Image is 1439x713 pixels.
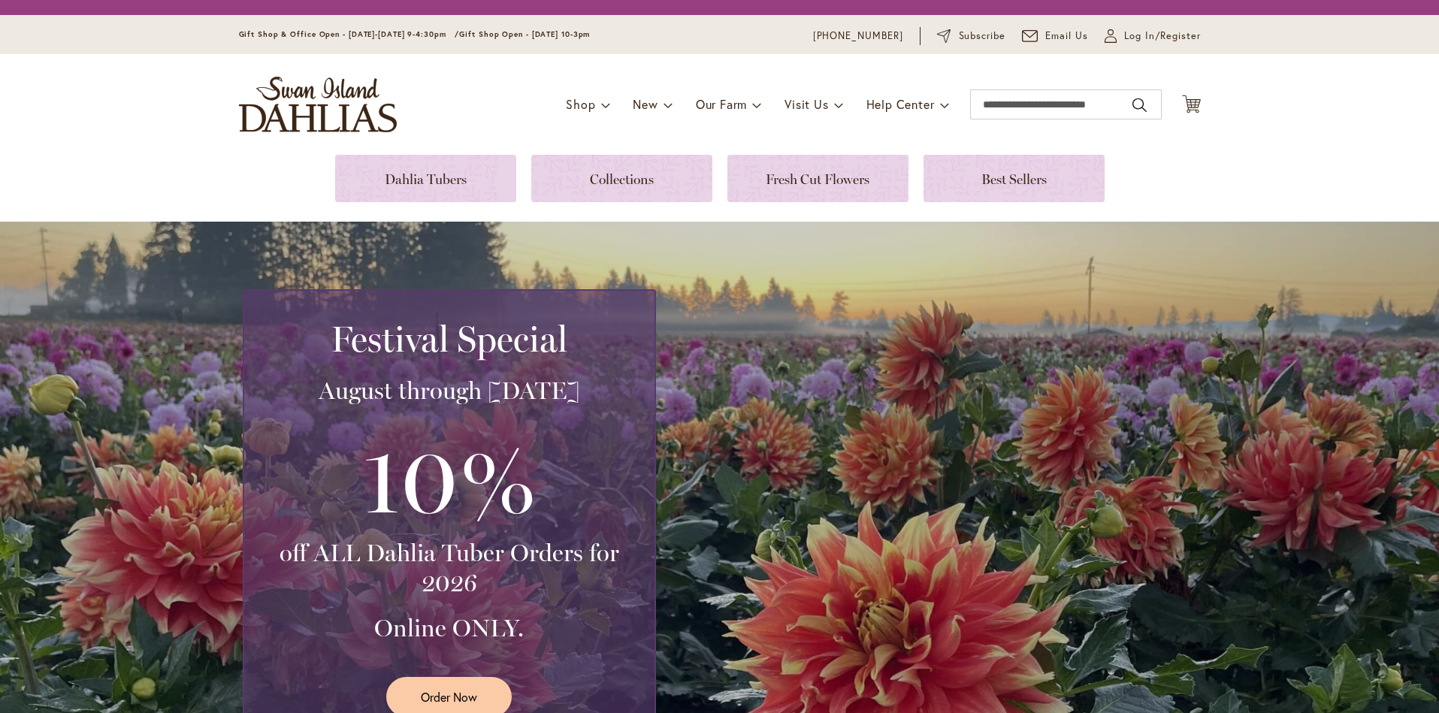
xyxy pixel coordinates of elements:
button: Search [1132,93,1146,117]
h3: 10% [262,421,636,538]
span: Order Now [421,688,477,705]
h3: Online ONLY. [262,613,636,643]
a: Subscribe [937,29,1005,44]
a: [PHONE_NUMBER] [813,29,904,44]
span: Log In/Register [1124,29,1201,44]
h3: August through [DATE] [262,376,636,406]
span: Visit Us [784,96,828,112]
a: Email Us [1022,29,1088,44]
span: Our Farm [696,96,747,112]
h3: off ALL Dahlia Tuber Orders for 2026 [262,538,636,598]
span: New [633,96,658,112]
span: Gift Shop Open - [DATE] 10-3pm [459,29,590,39]
span: Email Us [1045,29,1088,44]
span: Shop [566,96,595,112]
span: Help Center [866,96,935,112]
span: Subscribe [959,29,1006,44]
h2: Festival Special [262,318,636,360]
a: Log In/Register [1105,29,1201,44]
span: Gift Shop & Office Open - [DATE]-[DATE] 9-4:30pm / [239,29,460,39]
a: store logo [239,77,397,132]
